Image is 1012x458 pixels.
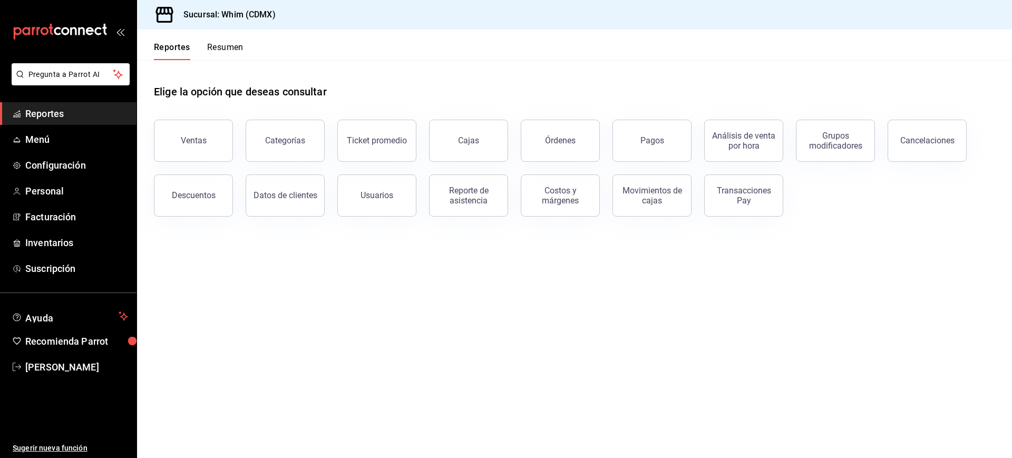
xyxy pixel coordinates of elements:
button: Pregunta a Parrot AI [12,63,130,85]
button: Usuarios [337,174,416,217]
span: Suscripción [25,261,128,276]
button: Descuentos [154,174,233,217]
button: Pagos [612,120,692,162]
span: Personal [25,184,128,198]
span: Configuración [25,158,128,172]
a: Cajas [429,120,508,162]
h1: Elige la opción que deseas consultar [154,84,327,100]
h3: Sucursal: Whim (CDMX) [175,8,276,21]
div: navigation tabs [154,42,244,60]
span: Facturación [25,210,128,224]
div: Descuentos [172,190,216,200]
div: Órdenes [545,135,576,145]
span: Pregunta a Parrot AI [28,69,113,80]
span: [PERSON_NAME] [25,360,128,374]
div: Ventas [181,135,207,145]
button: Órdenes [521,120,600,162]
div: Ticket promedio [347,135,407,145]
a: Pregunta a Parrot AI [7,76,130,87]
span: Recomienda Parrot [25,334,128,348]
div: Cajas [458,134,480,147]
div: Pagos [640,135,664,145]
div: Usuarios [361,190,393,200]
div: Costos y márgenes [528,186,593,206]
button: Análisis de venta por hora [704,120,783,162]
button: Costos y márgenes [521,174,600,217]
span: Inventarios [25,236,128,250]
button: Datos de clientes [246,174,325,217]
span: Reportes [25,106,128,121]
button: Reporte de asistencia [429,174,508,217]
button: Categorías [246,120,325,162]
div: Categorías [265,135,305,145]
button: Movimientos de cajas [612,174,692,217]
button: Transacciones Pay [704,174,783,217]
div: Movimientos de cajas [619,186,685,206]
div: Reporte de asistencia [436,186,501,206]
div: Transacciones Pay [711,186,776,206]
button: Cancelaciones [888,120,967,162]
div: Análisis de venta por hora [711,131,776,151]
div: Cancelaciones [900,135,955,145]
span: Menú [25,132,128,147]
button: Reportes [154,42,190,60]
button: Ticket promedio [337,120,416,162]
button: Ventas [154,120,233,162]
button: Grupos modificadores [796,120,875,162]
div: Grupos modificadores [803,131,868,151]
div: Datos de clientes [254,190,317,200]
button: open_drawer_menu [116,27,124,36]
span: Sugerir nueva función [13,443,128,454]
button: Resumen [207,42,244,60]
span: Ayuda [25,310,114,323]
